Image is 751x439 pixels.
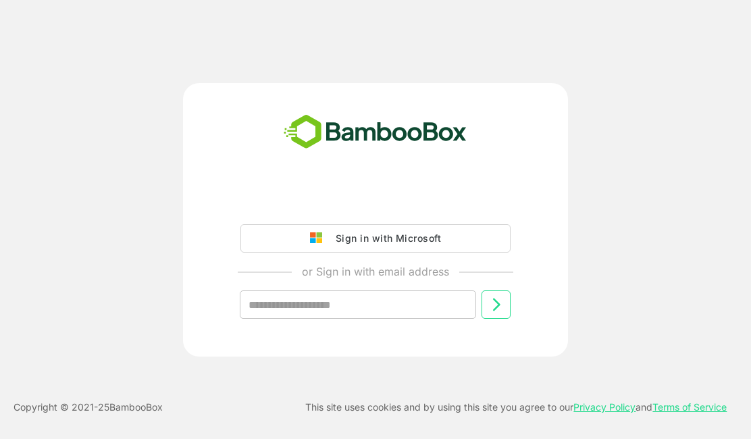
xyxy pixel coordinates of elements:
[652,401,727,413] a: Terms of Service
[240,224,511,253] button: Sign in with Microsoft
[310,232,329,244] img: google
[276,110,474,155] img: bamboobox
[14,399,163,415] p: Copyright © 2021- 25 BambooBox
[302,263,449,280] p: or Sign in with email address
[329,230,441,247] div: Sign in with Microsoft
[305,399,727,415] p: This site uses cookies and by using this site you agree to our and
[573,401,636,413] a: Privacy Policy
